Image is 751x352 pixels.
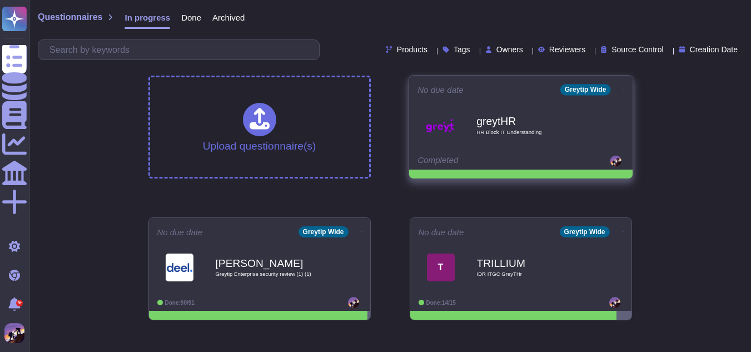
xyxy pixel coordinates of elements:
[181,13,201,22] span: Done
[2,321,32,345] button: user
[427,254,455,281] div: T
[426,300,456,306] span: Done: 14/15
[212,13,245,22] span: Archived
[44,40,319,60] input: Search by keywords
[476,116,589,126] b: greytHR
[560,84,610,95] div: Greytip Wide
[609,297,620,308] img: user
[203,103,316,151] div: Upload questionnaire(s)
[477,258,588,269] b: TRILLIUM
[496,46,523,53] span: Owners
[690,46,738,53] span: Creation Date
[397,46,427,53] span: Products
[611,46,663,53] span: Source Control
[417,156,555,167] div: Completed
[549,46,585,53] span: Reviewers
[426,111,454,140] img: Logo
[16,300,23,306] div: 9+
[216,271,327,277] span: Greytip Enterprise security review (1) (1)
[560,226,610,237] div: Greytip Wide
[38,13,102,22] span: Questionnaires
[165,300,195,306] span: Done: 90/91
[417,86,464,94] span: No due date
[454,46,470,53] span: Tags
[125,13,170,22] span: In progress
[157,228,203,236] span: No due date
[610,156,621,167] img: user
[477,271,588,277] span: IDR ITGC GreyTHr
[419,228,464,236] span: No due date
[166,254,193,281] img: Logo
[348,297,359,308] img: user
[299,226,349,237] div: Greytip Wide
[216,258,327,269] b: [PERSON_NAME]
[476,130,589,135] span: HR Block IT Understanding
[4,323,24,343] img: user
